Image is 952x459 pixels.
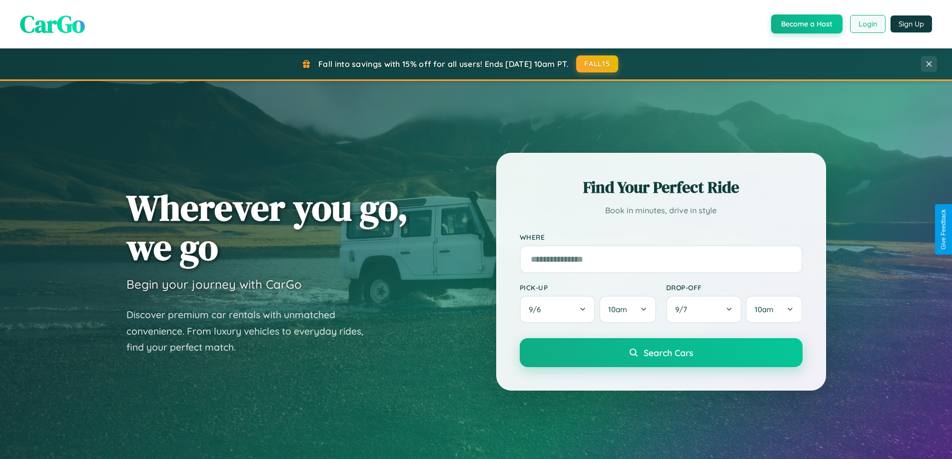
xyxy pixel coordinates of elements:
[666,296,742,323] button: 9/7
[520,338,803,367] button: Search Cars
[771,14,843,33] button: Become a Host
[520,233,803,241] label: Where
[666,283,803,292] label: Drop-off
[576,55,618,72] button: FALL15
[746,296,802,323] button: 10am
[520,296,596,323] button: 9/6
[891,15,932,32] button: Sign Up
[675,305,692,314] span: 9 / 7
[850,15,886,33] button: Login
[126,277,302,292] h3: Begin your journey with CarGo
[318,59,569,69] span: Fall into savings with 15% off for all users! Ends [DATE] 10am PT.
[520,176,803,198] h2: Find Your Perfect Ride
[755,305,774,314] span: 10am
[940,209,947,250] div: Give Feedback
[520,203,803,218] p: Book in minutes, drive in style
[20,7,85,40] span: CarGo
[608,305,627,314] span: 10am
[529,305,546,314] span: 9 / 6
[126,188,408,267] h1: Wherever you go, we go
[126,307,376,356] p: Discover premium car rentals with unmatched convenience. From luxury vehicles to everyday rides, ...
[644,347,693,358] span: Search Cars
[599,296,656,323] button: 10am
[520,283,656,292] label: Pick-up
